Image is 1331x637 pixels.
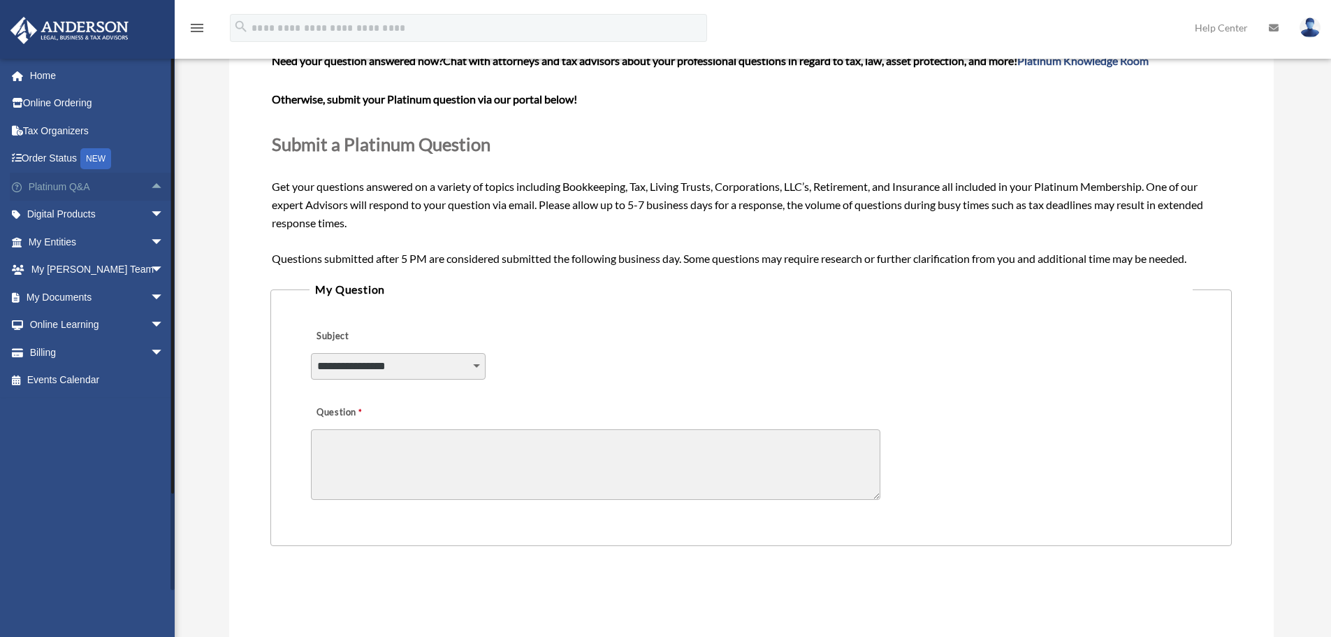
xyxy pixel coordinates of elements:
[10,145,185,173] a: Order StatusNEW
[10,366,185,394] a: Events Calendar
[1017,54,1149,67] a: Platinum Knowledge Room
[189,20,205,36] i: menu
[10,338,185,366] a: Billingarrow_drop_down
[10,173,185,201] a: Platinum Q&Aarrow_drop_up
[150,311,178,340] span: arrow_drop_down
[272,134,490,155] span: Submit a Platinum Question
[6,17,133,44] img: Anderson Advisors Platinum Portal
[10,283,185,311] a: My Documentsarrow_drop_down
[150,228,178,257] span: arrow_drop_down
[443,54,1149,67] span: Chat with attorneys and tax advisors about your professional questions in regard to tax, law, ass...
[233,19,249,34] i: search
[150,256,178,285] span: arrow_drop_down
[80,148,111,169] div: NEW
[10,228,185,256] a: My Entitiesarrow_drop_down
[311,403,419,423] label: Question
[272,54,1230,264] span: Get your questions answered on a variety of topics including Bookkeeping, Tax, Living Trusts, Cor...
[10,117,185,145] a: Tax Organizers
[10,201,185,229] a: Digital Productsarrow_drop_down
[310,280,1192,299] legend: My Question
[189,24,205,36] a: menu
[311,327,444,347] label: Subject
[272,54,443,67] span: Need your question answered now?
[10,90,185,117] a: Online Ordering
[1300,17,1321,38] img: User Pic
[150,283,178,312] span: arrow_drop_down
[10,62,185,90] a: Home
[150,201,178,229] span: arrow_drop_down
[150,338,178,367] span: arrow_drop_down
[10,256,185,284] a: My [PERSON_NAME] Teamarrow_drop_down
[10,311,185,339] a: Online Learningarrow_drop_down
[272,92,577,106] b: Otherwise, submit your Platinum question via our portal below!
[150,173,178,201] span: arrow_drop_up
